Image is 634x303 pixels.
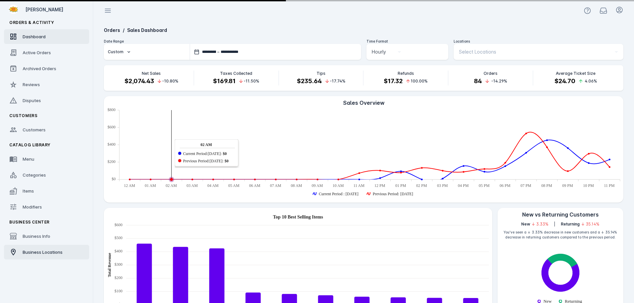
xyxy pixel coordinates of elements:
span: Active Orders [23,50,51,55]
ellipse: Fri Aug 08 2025 03:00:00 GMT-0500 (Central Daylight Time): 0, Previous Period: Aug 01 [192,179,193,180]
text: Total Revenue [107,252,112,277]
text: 10 AM [332,183,344,188]
ellipse: Fri Aug 08 2025 13:00:00 GMT-0500 (Central Daylight Time): 78.8, Previous Period: Aug 01 [400,172,401,173]
ellipse: Fri Aug 08 2025 23:00:00 GMT-0500 (Central Daylight Time): 229.95, Current Period : Aug 08 [609,159,610,160]
span: Customers [9,113,37,118]
text: 06 AM [249,183,260,188]
h4: $2,074.43 [124,76,154,85]
text: $300 [114,262,122,267]
ellipse: Fri Aug 08 2025 15:00:00 GMT-0500 (Central Daylight Time): 9.75, Current Period : Aug 08 [442,178,443,179]
a: Menu [4,152,89,166]
text: 03 PM [437,183,448,188]
ellipse: Fri Aug 08 2025 22:00:00 GMT-0500 (Central Daylight Time): 296.64, Previous Period: Aug 01 [588,153,589,154]
text: 12 PM [374,183,385,188]
ellipse: Fri Aug 08 2025 12:00:00 GMT-0500 (Central Daylight Time): 15.68, Current Period : Aug 08 [380,178,381,179]
path: Returning: 29.27%. Fulfillment Type Stats [547,254,577,267]
text: 01 PM [395,183,406,188]
ellipse: Fri Aug 08 2025 11:00:00 GMT-0500 (Central Daylight Time): 72.43, Previous Period: Aug 01 [359,173,360,174]
div: New vs Returning Customers [498,211,623,219]
span: -10.80% [162,78,178,84]
ellipse: Fri Aug 08 2025 18:00:00 GMT-0500 (Central Daylight Time): 192.58, Previous Period: Aug 01 [505,162,506,163]
ellipse: Fri Aug 08 2025 14:00:00 GMT-0500 (Central Daylight Time): 133.13, Previous Period: Aug 01 [421,167,422,168]
span: Archived Orders [23,66,56,71]
text: 11 PM [604,183,615,188]
span: Customers [23,127,46,132]
span: Disputes [23,98,41,103]
span: Business Locations [23,249,63,255]
a: Dashboard [4,29,89,44]
h4: $235.64 [297,76,322,85]
text: 11 AM [353,183,365,188]
div: Date Range [104,39,361,44]
ellipse: Fri Aug 08 2025 06:00:00 GMT-0500 (Central Daylight Time): 0, Previous Period: Aug 01 [254,179,255,180]
ellipse: Fri Aug 08 2025 08:00:00 GMT-0500 (Central Daylight Time): 0, Previous Period: Aug 01 [296,179,297,180]
a: Categories [4,168,89,182]
ellipse: Fri Aug 08 2025 00:00:00 GMT-0500 (Central Daylight Time): 0, Previous Period: Aug 01 [129,179,130,180]
span: ↓ 3.33% [531,221,548,227]
span: Hourly [372,48,386,56]
text: $600 [107,125,115,129]
span: Returning [561,221,580,227]
ellipse: Fri Aug 08 2025 17:00:00 GMT-0500 (Central Daylight Time): 88.86, Current Period : Aug 08 [484,171,485,172]
text: Top 10 Best Selling Items [273,215,323,220]
ejs-chart: . Syncfusion interactive chart. [104,107,623,203]
span: Orders & Activity [9,20,54,25]
ellipse: Fri Aug 08 2025 04:00:00 GMT-0500 (Central Daylight Time): 0, Previous Period: Aug 01 [213,179,214,180]
ellipse: Fri Aug 08 2025 16:00:00 GMT-0500 (Central Daylight Time): 87.44, Previous Period: Aug 01 [463,171,464,172]
span: Categories [23,172,46,178]
g: Current Period : Aug 08 series is showing, press enter to hide the Current Period : Aug 08 series [313,192,358,196]
span: 100.00% [411,78,428,84]
span: -17.74% [330,78,345,84]
ellipse: Fri Aug 08 2025 20:00:00 GMT-0500 (Central Daylight Time): 453.09, Current Period : Aug 08 [546,140,547,141]
a: Modifiers [4,200,89,214]
h4: $24.70 [554,76,575,85]
text: $200 [107,159,115,164]
text: 08 PM [541,183,552,188]
ellipse: Fri Aug 08 2025 19:00:00 GMT-0500 (Central Daylight Time): 530.06, Previous Period: Aug 01 [526,133,527,134]
span: Reviews [23,82,40,87]
text: $100 [114,289,122,293]
p: Average Ticket Size [556,71,595,76]
h4: $169.81 [213,76,236,85]
span: 4.06% [585,78,597,84]
ellipse: Fri Aug 08 2025 13:00:00 GMT-0500 (Central Daylight Time): 94.36, Current Period : Aug 08 [400,171,401,172]
div: Custom [108,49,123,55]
text: $800 [107,107,115,112]
a: Reviews [4,77,89,92]
text: 05 PM [479,183,490,188]
p: Taxes Collected [220,71,252,76]
span: -14.29% [491,78,507,84]
ellipse: Fri Aug 08 2025 10:00:00 GMT-0500 (Central Daylight Time): 0, Previous Period: Aug 01 [338,179,339,180]
span: Modifiers [23,204,42,210]
text: 05 AM [228,183,240,188]
div: [PERSON_NAME] [25,6,87,13]
ellipse: Fri Aug 08 2025 21:00:00 GMT-0500 (Central Daylight Time): 96.19, Previous Period: Aug 01 [567,171,568,172]
text: 09 PM [562,183,573,188]
text: $0 [112,177,116,181]
text: 02 PM [416,183,427,188]
a: Orders [104,27,120,33]
text: $500 [114,235,122,240]
p: Refunds [398,71,414,76]
text: 12 AM [124,183,135,188]
p: Net Sales [142,71,161,76]
text: 10 PM [583,183,594,188]
ellipse: Fri Aug 08 2025 20:00:00 GMT-0500 (Central Daylight Time): 371.19, Previous Period: Aug 01 [546,147,547,148]
ellipse: Fri Aug 08 2025 07:00:00 GMT-0500 (Central Daylight Time): 0, Previous Period: Aug 01 [275,179,276,180]
span: ↓ 35.14% [581,221,599,227]
a: Disputes [4,93,89,108]
text: 07 AM [270,183,281,188]
a: Business Info [4,229,89,243]
ellipse: Fri Aug 08 2025 09:00:00 GMT-0500 (Central Daylight Time): 0, Previous Period: Aug 01 [317,179,318,180]
g: Previous Period: Aug 01 series is showing, press enter to hide the Previous Period: Aug 01 series [367,192,413,196]
p: Orders [484,71,498,76]
text: 06 PM [500,183,511,188]
ellipse: Fri Aug 08 2025 16:00:00 GMT-0500 (Central Daylight Time): 155.44, Current Period : Aug 08 [463,165,464,166]
text: 04 PM [458,183,469,188]
text: $400 [107,142,115,147]
ellipse: Fri Aug 08 2025 23:00:00 GMT-0500 (Central Daylight Time): 142.69, Previous Period: Aug 01 [609,167,610,168]
span: Catalog Library [9,142,51,147]
ellipse: Fri Aug 08 2025 11:00:00 GMT-0500 (Central Daylight Time): 0, Current Period : Aug 08 [359,179,360,180]
ellipse: Fri Aug 08 2025 17:00:00 GMT-0500 (Central Daylight Time): 120.51, Previous Period: Aug 01 [484,169,485,170]
a: Customers [4,122,89,137]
